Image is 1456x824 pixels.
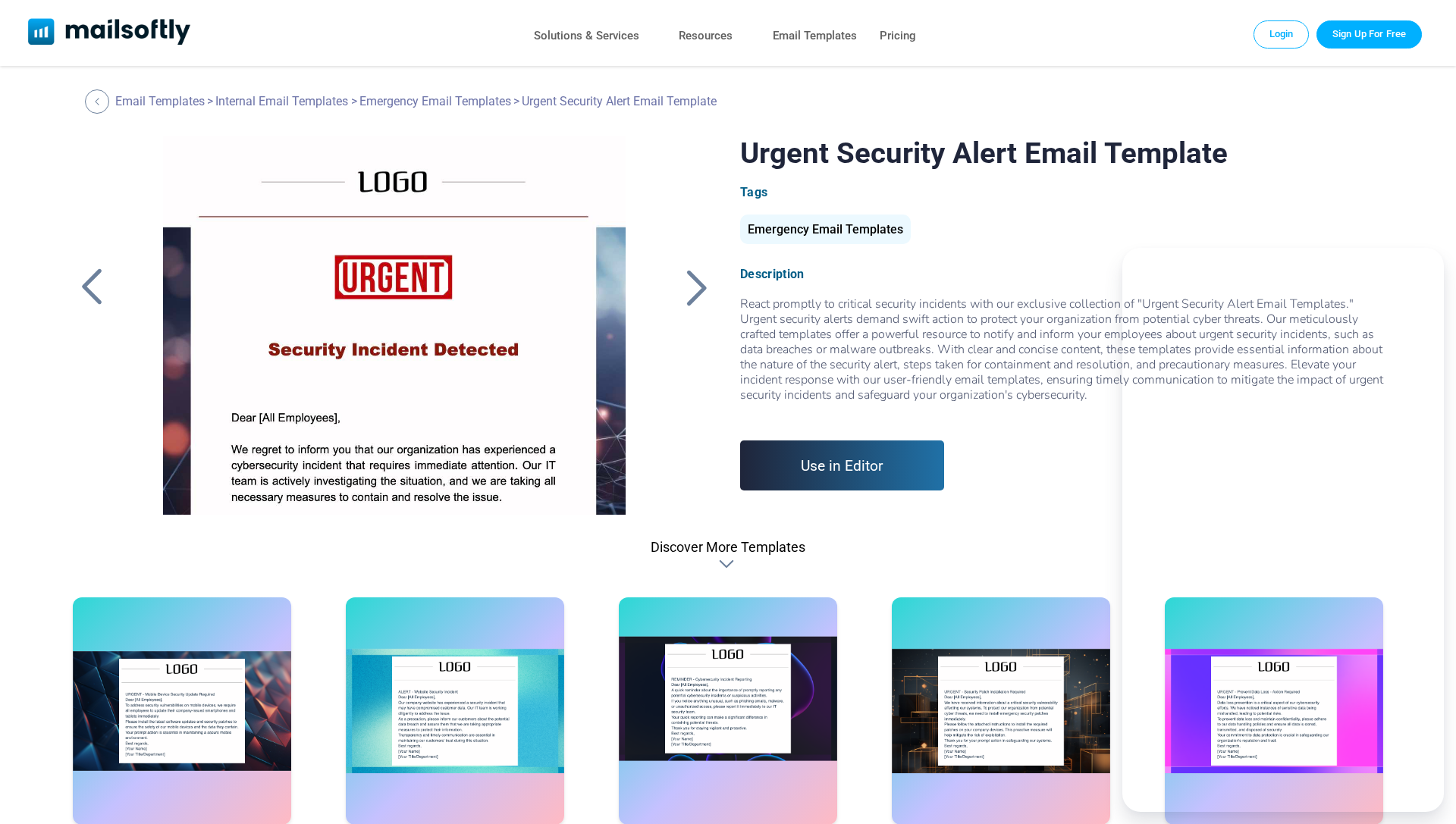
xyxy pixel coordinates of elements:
div: Discover More Templates [651,539,805,555]
div: Description [740,267,1383,281]
a: Login [1254,20,1310,48]
h1: Urgent Security Alert Email Template [740,136,1383,170]
a: Internal Email Templates [215,94,348,108]
div: Emergency Email Templates [740,215,911,244]
a: Email Templates [115,94,205,108]
a: Resources [679,25,733,47]
div: React promptly to critical security incidents with our exclusive collection of "Urgent Security A... [740,296,1383,418]
a: Pricing [880,25,916,47]
a: Email Templates [773,25,857,47]
a: Urgent Security Alert Email Template [137,136,651,515]
div: Tags [740,185,1383,199]
a: Mailsoftly [28,18,191,48]
a: Use in Editor [740,440,944,490]
a: Back [73,268,111,307]
a: Back [85,89,113,114]
iframe: Embedded Agent [1122,248,1444,812]
a: Emergency Email Templates [740,228,911,235]
a: Trial [1316,20,1422,48]
a: Solutions & Services [534,25,639,47]
div: Discover More Templates [719,556,737,572]
a: Back [678,268,716,307]
a: Emergency Email Templates [359,94,511,108]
